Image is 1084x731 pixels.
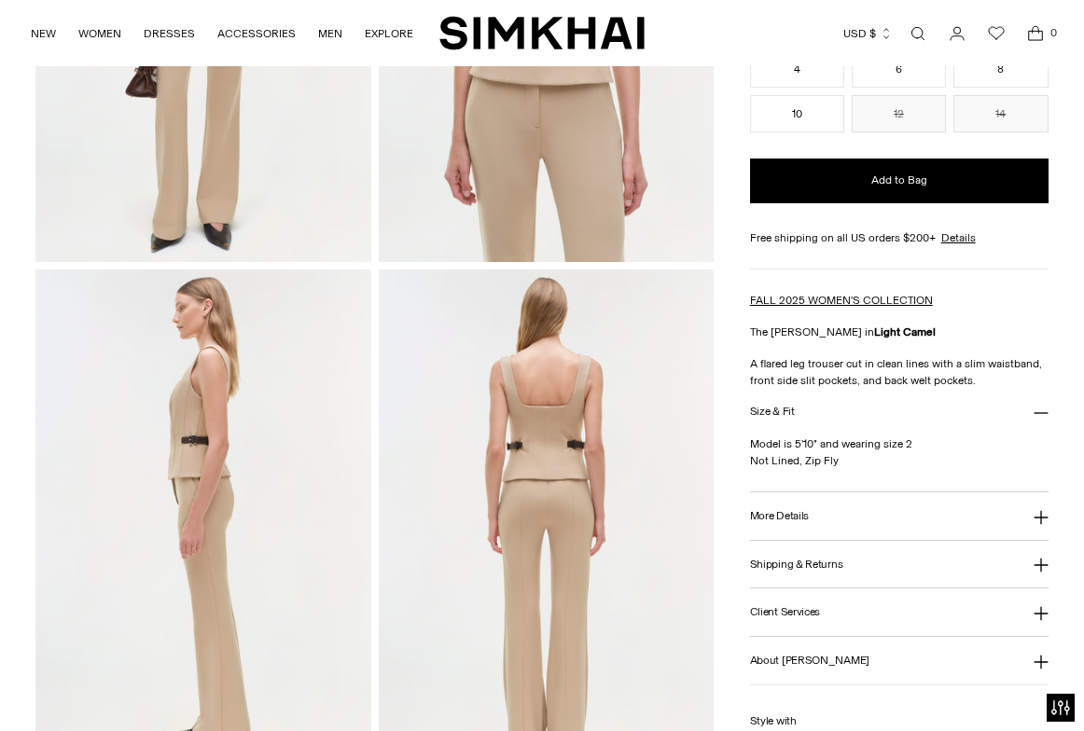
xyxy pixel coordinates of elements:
[750,492,1049,540] button: More Details
[750,50,844,88] button: 4
[750,229,1049,246] div: Free shipping on all US orders $200+
[217,13,296,54] a: ACCESSORIES
[843,13,893,54] button: USD $
[938,15,976,52] a: Go to the account page
[750,510,809,522] h3: More Details
[750,435,1049,469] p: Model is 5'10" and wearing size 2 Not Lined, Zip Fly
[750,637,1049,684] button: About [PERSON_NAME]
[750,606,821,618] h3: Client Services
[78,13,121,54] a: WOMEN
[750,294,933,307] a: FALL 2025 WOMEN'S COLLECTION
[750,655,869,667] h3: About [PERSON_NAME]
[750,559,843,571] h3: Shipping & Returns
[871,172,927,188] span: Add to Bag
[750,541,1049,588] button: Shipping & Returns
[1017,15,1054,52] a: Open cart modal
[874,325,936,338] strong: Light Camel
[144,13,195,54] a: DRESSES
[439,15,645,51] a: SIMKHAI
[1045,24,1062,41] span: 0
[750,95,844,132] button: 10
[750,355,1049,389] p: A flared leg trouser cut in clean lines with a slim waistband, front side slit pockets, and back ...
[941,229,976,246] a: Details
[750,406,795,418] h3: Size & Fit
[365,13,413,54] a: EXPLORE
[750,715,1049,727] h6: Style with
[852,95,946,132] button: 12
[15,660,188,716] iframe: Sign Up via Text for Offers
[899,15,937,52] a: Open search modal
[750,389,1049,436] button: Size & Fit
[953,95,1048,132] button: 14
[750,159,1049,203] button: Add to Bag
[750,324,1049,340] p: The [PERSON_NAME] in
[978,15,1015,52] a: Wishlist
[31,13,56,54] a: NEW
[318,13,342,54] a: MEN
[750,588,1049,636] button: Client Services
[953,50,1048,88] button: 8
[852,50,946,88] button: 6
